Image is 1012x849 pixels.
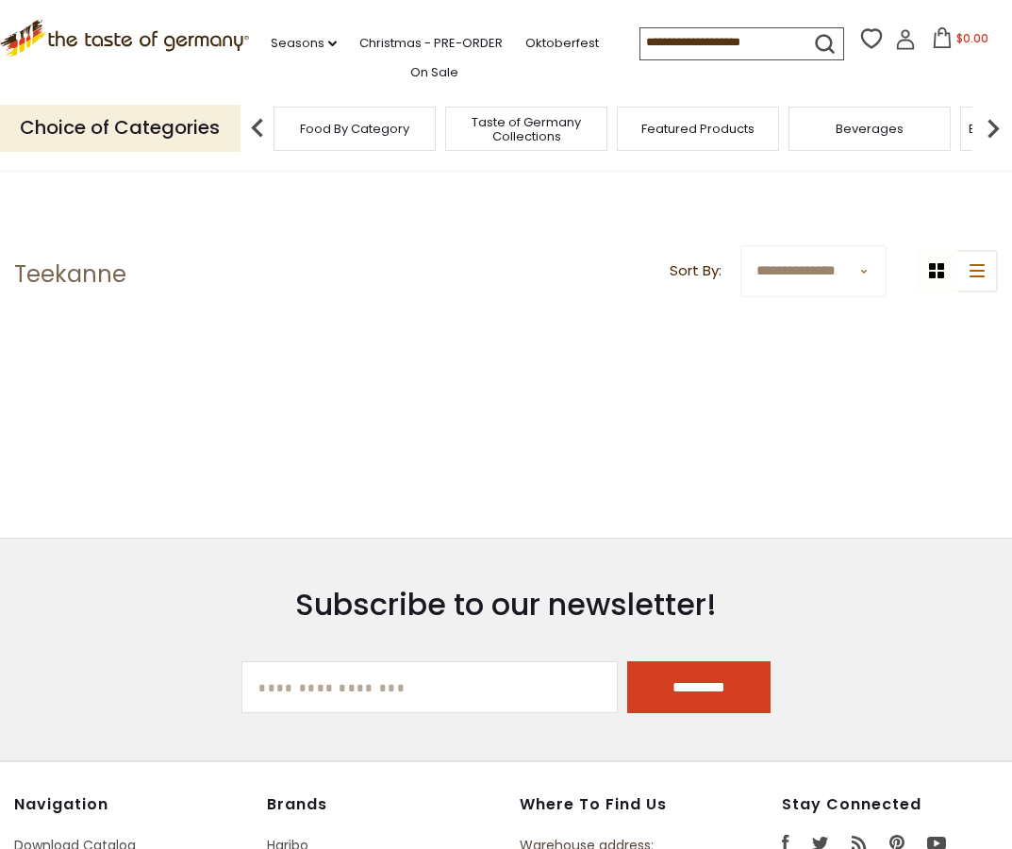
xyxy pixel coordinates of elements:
h4: Brands [267,795,503,814]
a: Featured Products [641,122,755,136]
a: Food By Category [300,122,409,136]
label: Sort By: [670,259,722,283]
a: Oktoberfest [525,33,599,54]
img: next arrow [974,109,1012,147]
a: On Sale [410,62,458,83]
button: $0.00 [920,27,1000,56]
span: $0.00 [956,30,988,46]
a: Taste of Germany Collections [451,115,602,143]
h1: Teekanne [14,260,126,289]
h4: Where to find us [520,795,706,814]
img: previous arrow [239,109,276,147]
a: Seasons [271,33,337,54]
a: Beverages [836,122,904,136]
h4: Navigation [14,795,250,814]
h4: Stay Connected [782,795,998,814]
h3: Subscribe to our newsletter! [241,586,770,624]
a: Christmas - PRE-ORDER [359,33,503,54]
